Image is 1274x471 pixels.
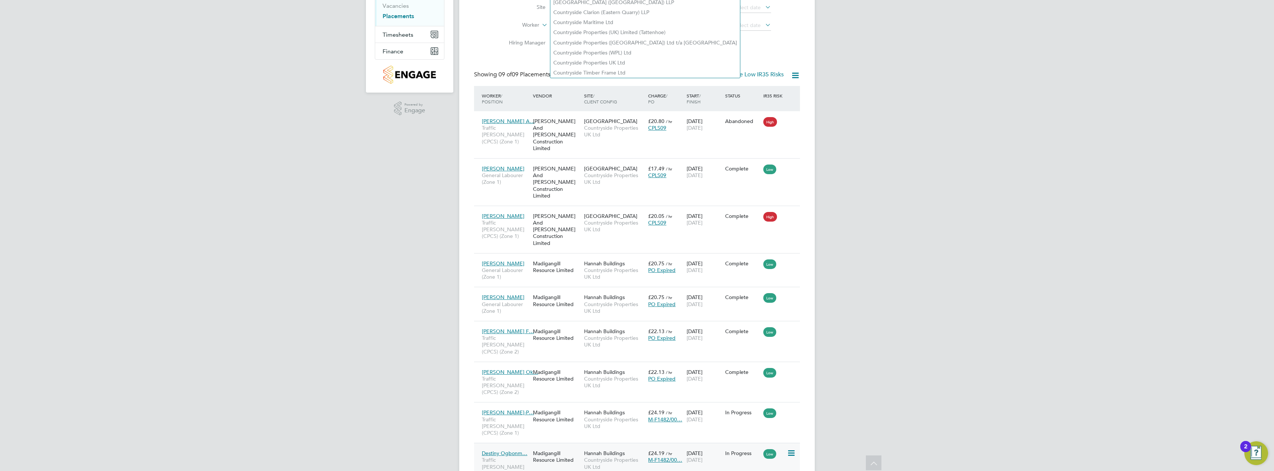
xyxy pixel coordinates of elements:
[725,294,760,301] div: Complete
[725,409,760,416] div: In Progress
[482,93,503,105] span: / Position
[763,368,776,378] span: Low
[383,2,409,9] a: Vacancies
[666,261,672,266] span: / hr
[685,256,723,277] div: [DATE]
[482,328,534,335] span: [PERSON_NAME] F…
[648,213,664,219] span: £20.05
[763,259,776,269] span: Low
[482,409,534,416] span: [PERSON_NAME]-P…
[584,93,617,105] span: / Client Config
[531,365,582,386] div: Madigangill Resource Limited
[763,117,777,127] span: High
[725,450,760,457] div: In Progress
[582,89,646,108] div: Site
[687,457,703,463] span: [DATE]
[480,89,531,108] div: Worker
[584,416,644,429] span: Countryside Properties UK Ltd
[531,324,582,345] div: Madigangill Resource Limited
[404,107,425,114] span: Engage
[687,416,703,423] span: [DATE]
[584,260,625,267] span: Hannah Buildings
[480,209,800,215] a: [PERSON_NAME]Traffic [PERSON_NAME] (CPCS) (Zone 1)[PERSON_NAME] And [PERSON_NAME] Construction Li...
[666,410,672,415] span: / hr
[685,209,723,230] div: [DATE]
[666,213,672,219] span: / hr
[648,335,676,341] span: PO Expired
[648,260,664,267] span: £20.75
[531,114,582,155] div: [PERSON_NAME] And [PERSON_NAME] Construction Limited
[498,71,550,78] span: 09 Placements
[482,267,529,280] span: General Labourer (Zone 1)
[531,290,582,311] div: Madigangill Resource Limited
[383,48,403,55] span: Finance
[685,324,723,345] div: [DATE]
[666,295,672,300] span: / hr
[480,446,800,452] a: Destiny Ogbonm…Traffic [PERSON_NAME] (CPCS) (Zone 1)Madigangill Resource LimitedHannah BuildingsC...
[1244,447,1247,456] div: 2
[531,405,582,426] div: Madigangill Resource Limited
[531,446,582,467] div: Madigangill Resource Limited
[550,27,740,37] li: Countryside Properties (UK) Limited (Tattenhoe)
[648,457,682,463] span: M-F1482/00…
[482,335,529,355] span: Traffic [PERSON_NAME] (CPCS) (Zone 2)
[648,375,676,382] span: PO Expired
[685,114,723,135] div: [DATE]
[482,369,538,375] span: [PERSON_NAME] Ok…
[503,4,546,10] label: Site
[685,89,723,108] div: Start
[550,17,740,27] li: Countryside Maritime Ltd
[383,66,436,84] img: countryside-properties-logo-retina.png
[482,294,524,301] span: [PERSON_NAME]
[584,213,637,219] span: [GEOGRAPHIC_DATA]
[687,301,703,308] span: [DATE]
[648,118,664,125] span: £20.80
[531,209,582,250] div: [PERSON_NAME] And [PERSON_NAME] Construction Limited
[584,165,637,172] span: [GEOGRAPHIC_DATA]
[1244,441,1268,465] button: Open Resource Center, 2 new notifications
[584,457,644,470] span: Countryside Properties UK Ltd
[497,21,539,29] label: Worker
[584,172,644,185] span: Countryside Properties UK Ltd
[725,118,760,125] div: Abandoned
[734,22,761,29] span: Select date
[648,416,682,423] span: M-F1482/00…
[480,365,800,371] a: [PERSON_NAME] Ok…Traffic [PERSON_NAME] (CPCS) (Zone 2)Madigangill Resource LimitedHannah Building...
[685,446,723,467] div: [DATE]
[648,219,666,226] span: CPLS09
[550,7,740,17] li: Countryside Clarion (Eastern Quarry) LLP
[480,114,800,120] a: [PERSON_NAME] A…Traffic [PERSON_NAME] (CPCS) (Zone 1)[PERSON_NAME] And [PERSON_NAME] Construction...
[375,66,444,84] a: Go to home page
[725,328,760,335] div: Complete
[666,451,672,456] span: / hr
[584,375,644,389] span: Countryside Properties UK Ltd
[648,165,664,172] span: £17.49
[474,71,552,79] div: Showing
[734,4,761,11] span: Select date
[550,48,740,58] li: Countryside Properties (WPL) Ltd
[550,68,740,78] li: Countryside Timber Frame Ltd
[503,39,546,46] label: Hiring Manager
[480,324,800,330] a: [PERSON_NAME] F…Traffic [PERSON_NAME] (CPCS) (Zone 2)Madigangill Resource LimitedHannah Buildings...
[482,375,529,396] span: Traffic [PERSON_NAME] (CPCS) (Zone 2)
[666,369,672,375] span: / hr
[687,335,703,341] span: [DATE]
[482,301,529,314] span: General Labourer (Zone 1)
[723,89,762,102] div: Status
[480,405,800,411] a: [PERSON_NAME]-P…Traffic [PERSON_NAME] (CPCS) (Zone 1)Madigangill Resource LimitedHannah Buildings...
[584,267,644,280] span: Countryside Properties UK Ltd
[480,256,800,262] a: [PERSON_NAME]General Labourer (Zone 1)Madigangill Resource LimitedHannah BuildingsCountryside Pro...
[550,38,740,48] li: Countryside Properties ([GEOGRAPHIC_DATA]) Ltd t/a [GEOGRAPHIC_DATA]
[584,369,625,375] span: Hannah Buildings
[584,450,625,457] span: Hannah Buildings
[648,93,667,105] span: / PO
[480,161,800,167] a: [PERSON_NAME]General Labourer (Zone 1)[PERSON_NAME] And [PERSON_NAME] Construction Limited[GEOGRA...
[685,405,723,426] div: [DATE]
[685,290,723,311] div: [DATE]
[584,125,644,138] span: Countryside Properties UK Ltd
[763,408,776,418] span: Low
[482,219,529,240] span: Traffic [PERSON_NAME] (CPCS) (Zone 1)
[648,172,666,179] span: CPLS09
[584,301,644,314] span: Countryside Properties UK Ltd
[763,293,776,303] span: Low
